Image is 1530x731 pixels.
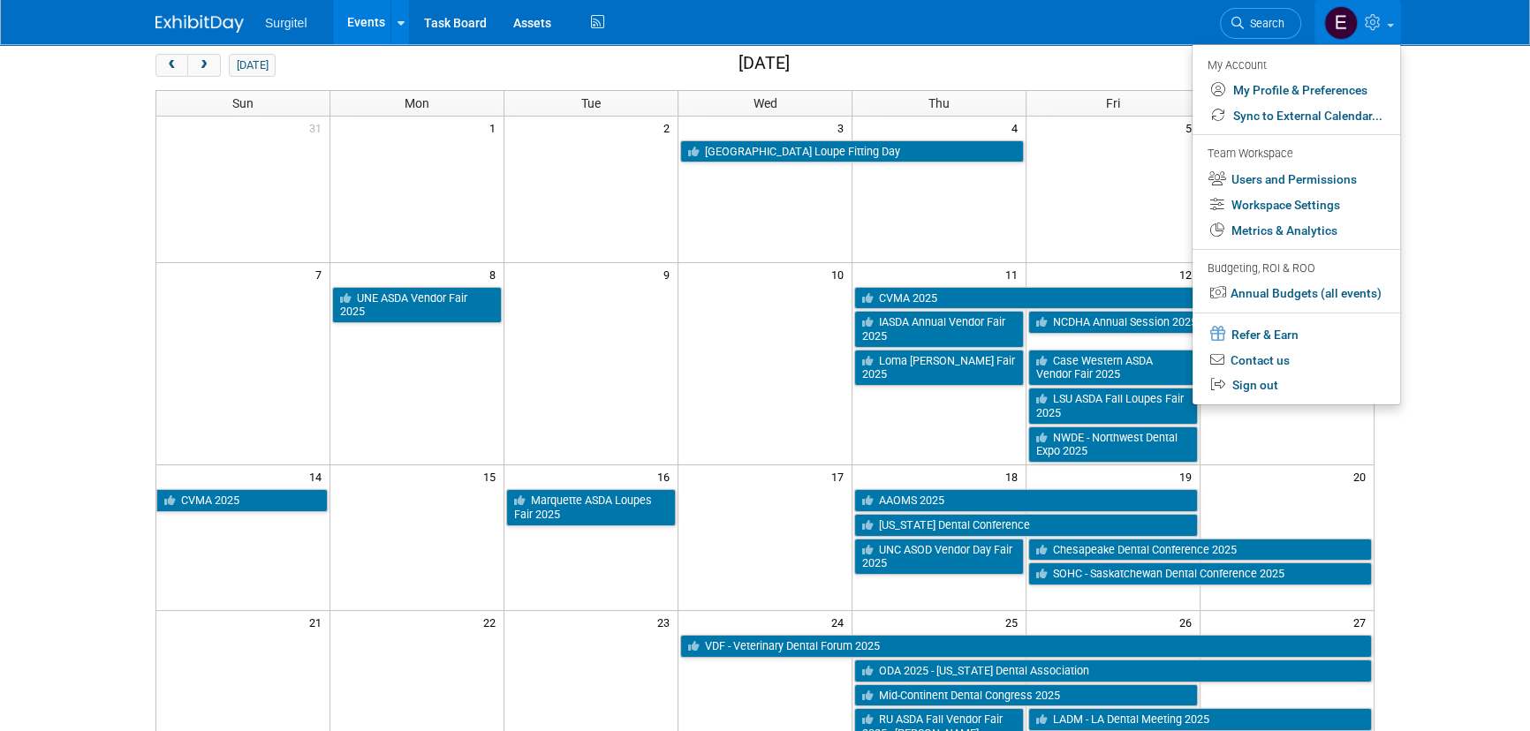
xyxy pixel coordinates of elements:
button: prev [155,54,188,77]
span: Tue [581,96,601,110]
span: 5 [1184,117,1200,139]
a: SOHC - Saskatchewan Dental Conference 2025 [1028,562,1372,585]
a: Sign out [1193,373,1400,398]
a: AAOMS 2025 [854,489,1198,512]
button: [DATE] [229,54,276,77]
span: 20 [1352,465,1374,487]
a: CVMA 2025 [854,287,1374,310]
span: Mon [405,96,429,110]
span: 8 [488,263,504,285]
a: NWDE - Northwest Dental Expo 2025 [1028,426,1198,463]
a: Contact us [1193,348,1400,373]
span: Search [1244,17,1284,30]
a: Sync to External Calendar... [1193,103,1400,129]
a: Chesapeake Dental Conference 2025 [1028,539,1372,561]
img: ExhibitDay [155,15,244,33]
a: VDF - Veterinary Dental Forum 2025 [680,635,1372,658]
span: 22 [481,611,504,633]
span: 18 [1004,465,1026,487]
span: 9 [662,263,678,285]
h2: [DATE] [738,54,790,73]
span: Surgitel [265,16,307,30]
a: Annual Budgets (all events) [1193,281,1400,306]
a: Search [1220,8,1301,39]
div: My Account [1208,54,1382,75]
span: 7 [314,263,329,285]
a: Case Western ASDA Vendor Fair 2025 [1028,350,1198,386]
span: 2 [662,117,678,139]
div: Team Workspace [1208,145,1382,164]
span: 14 [307,465,329,487]
span: 27 [1352,611,1374,633]
a: LADM - LA Dental Meeting 2025 [1028,708,1372,731]
button: next [187,54,220,77]
a: Refer & Earn [1193,320,1400,348]
a: My Profile & Preferences [1193,78,1400,103]
span: 25 [1004,611,1026,633]
span: 23 [655,611,678,633]
span: Thu [928,96,950,110]
a: UNC ASOD Vendor Day Fair 2025 [854,539,1024,575]
span: 24 [829,611,852,633]
span: 12 [1178,263,1200,285]
a: NCDHA Annual Session 2025 [1028,311,1372,334]
span: 10 [829,263,852,285]
a: [US_STATE] Dental Conference [854,514,1198,537]
span: 19 [1178,465,1200,487]
a: Users and Permissions [1193,167,1400,192]
a: IASDA Annual Vendor Fair 2025 [854,311,1024,347]
span: 17 [829,465,852,487]
span: 1 [488,117,504,139]
a: Loma [PERSON_NAME] Fair 2025 [854,350,1024,386]
span: 26 [1178,611,1200,633]
a: CVMA 2025 [156,489,328,512]
span: Wed [753,96,776,110]
a: Marquette ASDA Loupes Fair 2025 [506,489,676,525]
span: Sun [232,96,254,110]
span: 11 [1004,263,1026,285]
img: Event Coordinator [1324,6,1358,40]
a: UNE ASDA Vendor Fair 2025 [332,287,502,323]
span: 31 [307,117,329,139]
a: Mid-Continent Dental Congress 2025 [854,684,1198,707]
span: 4 [1010,117,1026,139]
a: LSU ASDA Fall Loupes Fair 2025 [1028,388,1198,424]
a: Workspace Settings [1193,192,1400,218]
span: Fri [1106,96,1120,110]
span: 21 [307,611,329,633]
a: [GEOGRAPHIC_DATA] Loupe Fitting Day [680,140,1024,163]
div: Budgeting, ROI & ROO [1208,260,1382,278]
a: Metrics & Analytics [1193,218,1400,244]
a: ODA 2025 - [US_STATE] Dental Association [854,659,1372,682]
span: 15 [481,465,504,487]
span: 16 [655,465,678,487]
span: 3 [836,117,852,139]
